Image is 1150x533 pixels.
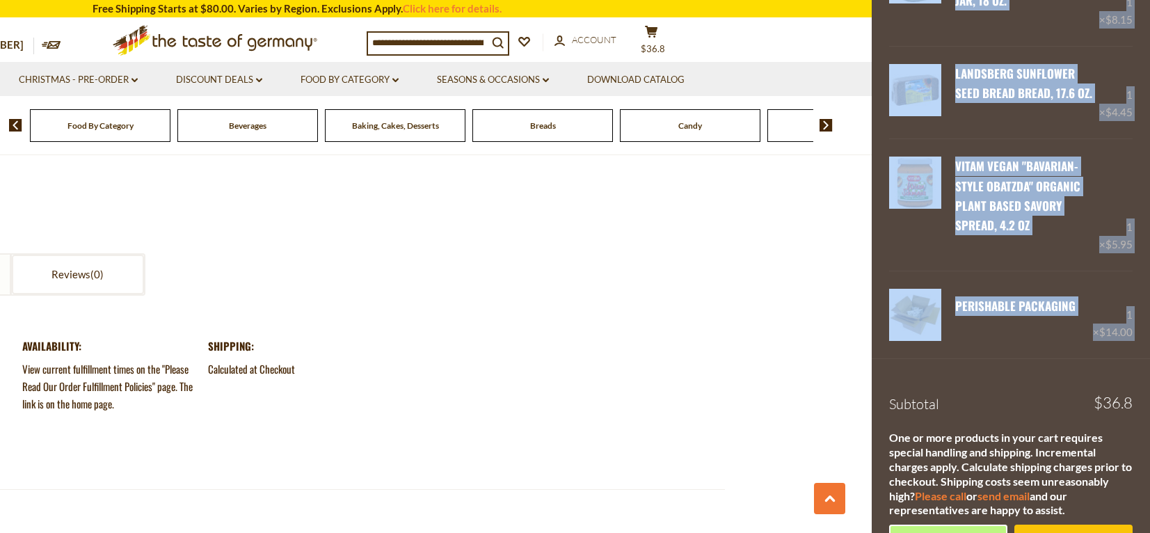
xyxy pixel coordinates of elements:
[955,297,1076,315] a: PERISHABLE Packaging
[915,489,966,502] a: Please call
[67,120,134,131] a: Food By Category
[352,120,439,131] a: Baking, Cakes, Desserts
[955,157,1080,234] a: Vitam Vegan "Bavarian-style Obatzda" Organic Plant Based Savory Spread, 4.2 oz
[572,34,616,45] span: Account
[1093,289,1133,341] div: 1 ×
[403,2,502,15] a: Click here for details.
[955,65,1092,102] a: Landsberg Sunflower Seed Bread Bread, 17.6 oz.
[889,395,939,413] span: Subtotal
[530,120,556,131] a: Breads
[977,489,1030,502] a: send email
[554,33,616,48] a: Account
[1105,238,1133,250] span: $5.95
[1099,64,1133,121] div: 1 ×
[301,72,399,88] a: Food By Category
[9,119,22,132] img: previous arrow
[889,64,941,121] a: Landsberg Sunflower Seed Bread
[889,289,941,341] img: PERISHABLE Packaging
[22,337,199,355] dt: Availability:
[1099,326,1133,338] span: $14.00
[229,120,266,131] a: Beverages
[1099,157,1133,253] div: 1 ×
[19,72,138,88] a: Christmas - PRE-ORDER
[587,72,685,88] a: Download Catalog
[678,120,702,131] a: Candy
[889,157,941,209] img: Vitam Vegan "Bavarian-style Obatzda" Organic Plant Based Savory Spread, 4.2 oz
[641,43,665,54] span: $36.8
[889,157,941,253] a: Vitam Vegan "Bavarian-style Obatzda" Organic Plant Based Savory Spread, 4.2 oz
[631,25,673,60] button: $36.8
[889,64,941,116] img: Landsberg Sunflower Seed Bread
[1094,395,1133,411] span: $36.8
[889,431,1133,518] div: One or more products in your cart requires special handling and shipping. Incremental charges app...
[22,360,199,413] dd: View current fulfillment times on the "Please Read Our Order Fulfillment Policies" page. The link...
[437,72,549,88] a: Seasons & Occasions
[208,360,385,378] dd: Calculated at Checkout
[208,337,385,355] dt: Shipping:
[1105,106,1133,118] span: $4.45
[176,72,262,88] a: Discount Deals
[1105,13,1133,26] span: $8.15
[12,255,144,294] a: Reviews
[820,119,833,132] img: next arrow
